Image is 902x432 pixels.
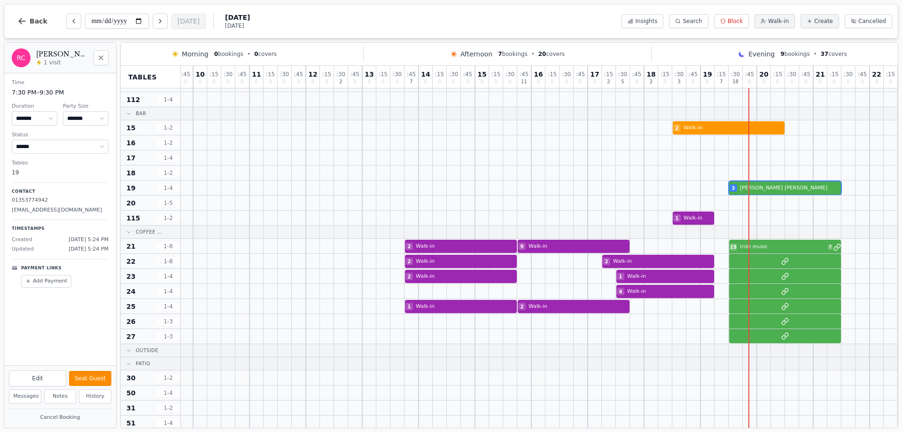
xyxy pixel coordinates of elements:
span: 0 [748,79,751,84]
span: 22 [126,257,135,266]
span: covers [538,50,565,58]
span: 50 [126,388,135,398]
span: : 45 [858,71,867,77]
span: 1 [676,215,679,222]
span: 0 [494,79,497,84]
button: [DATE] [171,14,206,29]
span: 0 [424,79,427,84]
span: • [814,50,817,58]
span: : 15 [322,71,331,77]
span: : 45 [632,71,641,77]
p: Payment Links [21,265,62,272]
span: Evening [748,49,775,59]
span: 0 [481,79,483,84]
span: Walk-in [416,258,517,266]
span: 0 [184,79,187,84]
dt: Time [12,79,109,87]
span: 2 [605,258,608,265]
span: 15 [477,71,486,78]
span: : 15 [886,71,895,77]
button: Insights [622,14,663,28]
h2: [PERSON_NAME] [PERSON_NAME] [36,49,88,59]
span: 0 [241,79,243,84]
span: 0 [199,79,202,84]
span: : 30 [280,71,289,77]
span: 0 [804,79,807,84]
span: 9 [521,243,524,250]
span: 20 [759,71,768,78]
span: 17 [590,71,599,78]
span: Walk-in [627,273,714,281]
span: Tables [128,72,157,82]
span: : 15 [266,71,275,77]
span: 30 [126,373,135,383]
span: : 15 [604,71,613,77]
span: 115 [126,213,140,223]
button: Back [10,10,55,32]
span: 1 - 8 [157,258,179,265]
span: : 45 [520,71,529,77]
span: 0 [776,79,779,84]
span: Walk-in [627,288,714,296]
button: Seat Guest [69,371,111,386]
button: Close [93,50,109,65]
span: 1 - 3 [157,333,179,340]
span: 0 [438,79,441,84]
span: : 30 [224,71,233,77]
span: 17 [126,153,135,163]
span: Patio [136,360,150,367]
span: Insights [635,17,657,25]
span: Walk-in [416,273,517,281]
span: 1 - 2 [157,404,179,412]
span: : 30 [393,71,402,77]
span: • [247,50,250,58]
span: : 45 [294,71,303,77]
dt: Duration [12,102,57,110]
span: Cancelled [858,17,886,25]
span: 25 [126,302,135,311]
span: Outside [136,347,158,354]
span: 0 [861,79,863,84]
span: 21 [816,71,824,78]
span: 2 [650,79,653,84]
span: 0 [396,79,398,84]
button: Notes [44,389,77,404]
span: 2 [408,273,411,280]
dt: Status [12,131,109,139]
span: 0 [452,79,455,84]
span: : 45 [463,71,472,77]
span: 0 [297,79,300,84]
span: 10 [195,71,204,78]
span: : 45 [181,71,190,77]
span: 0 [381,79,384,84]
span: 0 [212,79,215,84]
button: Search [669,14,708,28]
span: 15 [126,123,135,133]
span: 1 - 4 [157,389,179,397]
span: 0 [353,79,356,84]
span: 0 [565,79,568,84]
dt: Tables [12,159,109,167]
button: Walk-in [754,14,795,28]
span: : 30 [675,71,684,77]
span: 13 [365,71,373,78]
span: : 45 [689,71,698,77]
span: 1 - 4 [157,184,179,192]
span: : 45 [238,71,247,77]
span: Walk-in [529,243,630,251]
span: Walk-in [416,243,517,251]
span: 11 [252,71,261,78]
span: 1 - 2 [157,139,179,147]
span: 16 [534,71,543,78]
span: 5 [621,79,624,84]
span: : 15 [379,71,388,77]
dd: 7:30 PM – 9:30 PM [12,88,109,97]
span: 0 [226,79,229,84]
span: 31 [126,403,135,413]
span: : 30 [505,71,514,77]
span: • [531,50,535,58]
div: RC [12,48,31,67]
span: 0 [254,51,258,57]
span: 1 - 4 [157,288,179,295]
span: : 30 [787,71,796,77]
